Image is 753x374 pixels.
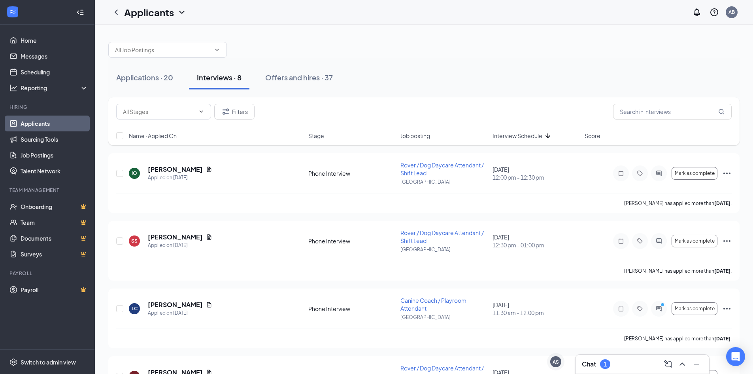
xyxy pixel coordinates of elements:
div: [DATE] [493,165,580,181]
svg: Note [616,306,626,312]
svg: ChevronUp [678,359,687,369]
p: [PERSON_NAME] has applied more than . [624,200,732,207]
button: Minimize [690,358,703,370]
span: Stage [308,132,324,140]
span: Name · Applied On [129,132,177,140]
h5: [PERSON_NAME] [148,165,203,174]
svg: Analysis [9,84,17,92]
span: Job posting [400,132,430,140]
div: 1 [604,361,607,368]
p: [GEOGRAPHIC_DATA] [400,314,488,321]
svg: Note [616,238,626,244]
input: Search in interviews [613,104,732,120]
div: Offers and hires · 37 [265,72,333,82]
button: Mark as complete [672,167,717,180]
div: Applications · 20 [116,72,173,82]
div: Reporting [21,84,89,92]
svg: ChevronDown [198,108,204,115]
button: ComposeMessage [662,358,674,370]
h5: [PERSON_NAME] [148,233,203,241]
svg: MagnifyingGlass [718,108,725,115]
span: Mark as complete [675,306,715,311]
svg: Document [206,166,212,173]
div: Switch to admin view [21,358,76,366]
a: Sourcing Tools [21,131,88,147]
svg: Minimize [692,359,701,369]
input: All Stages [123,107,195,116]
div: Applied on [DATE] [148,174,212,182]
button: ChevronUp [676,358,689,370]
button: Mark as complete [672,302,717,315]
span: 11:30 am - 12:00 pm [493,309,580,317]
a: Messages [21,48,88,64]
svg: Tag [635,170,645,177]
h5: [PERSON_NAME] [148,300,203,309]
a: Scheduling [21,64,88,80]
h1: Applicants [124,6,174,19]
span: Mark as complete [675,238,715,244]
b: [DATE] [714,200,730,206]
div: Interviews · 8 [197,72,242,82]
button: Mark as complete [672,235,717,247]
svg: Ellipses [722,236,732,246]
p: [GEOGRAPHIC_DATA] [400,246,488,253]
b: [DATE] [714,268,730,274]
div: Applied on [DATE] [148,309,212,317]
a: Applicants [21,116,88,131]
svg: Note [616,170,626,177]
svg: Ellipses [722,304,732,313]
a: Home [21,32,88,48]
span: Interview Schedule [493,132,542,140]
span: Score [585,132,600,140]
span: Mark as complete [675,171,715,176]
div: SS [131,237,138,244]
a: Job Postings [21,147,88,163]
div: Phone Interview [308,305,396,313]
svg: Tag [635,306,645,312]
svg: ChevronDown [214,47,220,53]
p: [GEOGRAPHIC_DATA] [400,178,488,185]
svg: Collapse [76,8,84,16]
div: Phone Interview [308,237,396,245]
svg: Document [206,234,212,240]
svg: Notifications [692,8,702,17]
div: Team Management [9,187,87,194]
span: Rover / Dog Daycare Attendant / Shift Lead [400,229,484,244]
a: TeamCrown [21,215,88,230]
svg: ComposeMessage [663,359,673,369]
a: OnboardingCrown [21,199,88,215]
a: Talent Network [21,163,88,179]
svg: Filter [221,107,230,116]
b: [DATE] [714,336,730,342]
span: 12:30 pm - 01:00 pm [493,241,580,249]
div: IO [132,170,137,177]
span: 12:00 pm - 12:30 pm [493,173,580,181]
svg: ActiveChat [654,306,664,312]
a: SurveysCrown [21,246,88,262]
svg: ArrowDown [543,131,553,140]
div: Phone Interview [308,169,396,177]
div: AB [728,9,735,15]
svg: ChevronDown [177,8,187,17]
div: [DATE] [493,233,580,249]
svg: Document [206,302,212,308]
div: Open Intercom Messenger [726,347,745,366]
a: PayrollCrown [21,282,88,298]
div: Hiring [9,104,87,110]
input: All Job Postings [115,46,211,54]
svg: Tag [635,238,645,244]
div: Applied on [DATE] [148,241,212,249]
svg: ActiveChat [654,238,664,244]
h3: Chat [582,360,596,368]
div: Payroll [9,270,87,277]
span: Canine Coach / Playroom Attendant [400,297,466,312]
a: DocumentsCrown [21,230,88,246]
svg: Settings [9,358,17,366]
div: [DATE] [493,301,580,317]
button: Filter Filters [214,104,255,120]
svg: PrimaryDot [659,302,668,309]
svg: ChevronLeft [111,8,121,17]
svg: ActiveChat [654,170,664,177]
p: [PERSON_NAME] has applied more than . [624,335,732,342]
